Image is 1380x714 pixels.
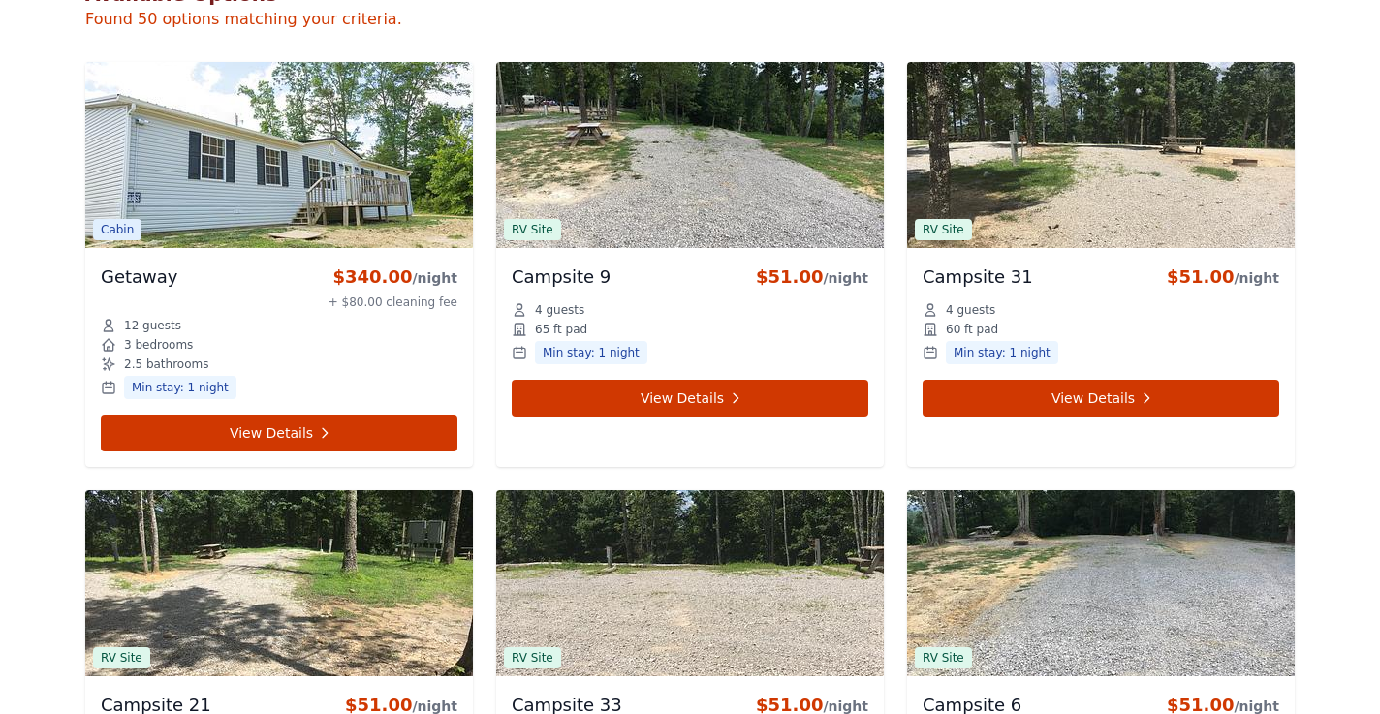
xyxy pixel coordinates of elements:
span: RV Site [504,647,561,668]
span: /night [412,270,457,286]
span: /night [1234,698,1279,714]
span: Cabin [93,219,141,240]
img: Getaway [85,62,473,248]
div: $51.00 [1167,264,1279,291]
span: RV Site [915,219,972,240]
span: 3 bedrooms [124,337,193,353]
h3: Campsite 9 [512,264,611,291]
div: + $80.00 cleaning fee [329,295,457,310]
span: 2.5 bathrooms [124,357,208,372]
span: 4 guests [535,302,584,318]
h3: Getaway [101,264,178,291]
span: /night [823,698,868,714]
span: /night [1234,270,1279,286]
a: View Details [101,415,457,451]
span: RV Site [915,647,972,668]
div: $340.00 [329,264,457,291]
img: Campsite 9 [496,62,884,248]
span: 65 ft pad [535,322,587,337]
span: /night [823,270,868,286]
span: 4 guests [946,302,995,318]
img: Campsite 31 [907,62,1295,248]
span: RV Site [504,219,561,240]
span: 12 guests [124,318,181,333]
span: Min stay: 1 night [535,341,647,364]
img: Campsite 21 [85,490,473,676]
span: Min stay: 1 night [124,376,236,399]
a: View Details [512,380,868,417]
span: 60 ft pad [946,322,998,337]
span: RV Site [93,647,150,668]
img: Campsite 33 [496,490,884,676]
img: Campsite 6 [907,490,1295,676]
span: Min stay: 1 night [946,341,1058,364]
div: $51.00 [756,264,868,291]
a: View Details [923,380,1279,417]
h3: Campsite 31 [923,264,1033,291]
span: /night [412,698,457,714]
p: Found 50 options matching your criteria. [85,8,1295,31]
